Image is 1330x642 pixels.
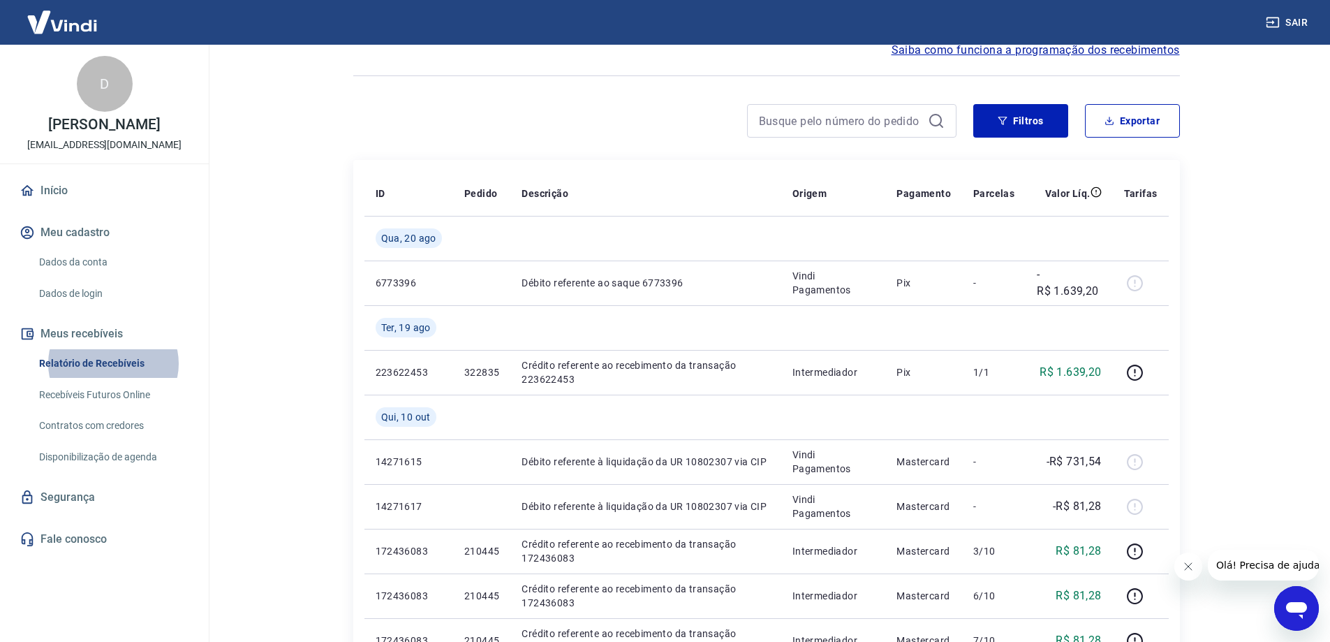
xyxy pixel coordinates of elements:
p: Intermediador [792,589,875,603]
p: Valor Líq. [1045,187,1091,200]
a: Dados de login [34,279,192,308]
p: Crédito referente ao recebimento da transação 223622453 [522,358,770,386]
p: 172436083 [376,589,442,603]
a: Segurança [17,482,192,513]
p: Débito referente ao saque 6773396 [522,276,770,290]
p: Tarifas [1124,187,1158,200]
p: R$ 81,28 [1056,543,1101,560]
p: Débito referente à liquidação da UR 10802307 via CIP [522,455,770,469]
span: Olá! Precisa de ajuda? [8,10,117,21]
iframe: Botão para abrir a janela de mensagens [1274,586,1319,631]
a: Início [17,175,192,206]
p: R$ 81,28 [1056,588,1101,604]
a: Fale conosco [17,524,192,555]
p: -R$ 1.639,20 [1037,266,1101,300]
p: Intermediador [792,365,875,379]
a: Recebíveis Futuros Online [34,381,192,409]
a: Contratos com credores [34,411,192,440]
p: 1/1 [973,365,1014,379]
button: Meus recebíveis [17,319,192,349]
iframe: Fechar mensagem [1174,553,1202,581]
p: R$ 1.639,20 [1040,364,1101,381]
span: Qui, 10 out [381,410,431,424]
button: Meu cadastro [17,217,192,248]
p: Pix [896,276,951,290]
p: - [973,499,1014,513]
p: Pix [896,365,951,379]
p: Pagamento [896,187,951,200]
p: Mastercard [896,544,951,558]
p: Mastercard [896,589,951,603]
p: Descrição [522,187,568,200]
p: 6773396 [376,276,442,290]
a: Saiba como funciona a programação dos recebimentos [892,42,1180,59]
p: 210445 [464,589,499,603]
p: - [973,455,1014,469]
iframe: Mensagem da empresa [1208,550,1319,581]
p: Crédito referente ao recebimento da transação 172436083 [522,537,770,565]
p: 14271617 [376,499,442,513]
a: Dados da conta [34,248,192,277]
span: Ter, 19 ago [381,321,431,335]
p: 6/10 [973,589,1014,603]
button: Exportar [1085,104,1180,138]
p: Parcelas [973,187,1014,200]
p: - [973,276,1014,290]
p: -R$ 81,28 [1053,498,1102,515]
p: Crédito referente ao recebimento da transação 172436083 [522,582,770,610]
p: Mastercard [896,499,951,513]
p: [EMAIL_ADDRESS][DOMAIN_NAME] [27,138,182,152]
p: Vindi Pagamentos [792,269,875,297]
button: Filtros [973,104,1068,138]
p: ID [376,187,385,200]
p: 322835 [464,365,499,379]
p: 210445 [464,544,499,558]
a: Disponibilização de agenda [34,443,192,472]
img: Vindi [17,1,108,43]
input: Busque pelo número do pedido [759,110,922,131]
p: 172436083 [376,544,442,558]
p: Intermediador [792,544,875,558]
div: D [77,56,133,112]
p: Vindi Pagamentos [792,448,875,476]
p: 14271615 [376,455,442,469]
span: Qua, 20 ago [381,231,436,245]
p: 223622453 [376,365,442,379]
p: [PERSON_NAME] [48,117,160,132]
p: Vindi Pagamentos [792,493,875,520]
p: Mastercard [896,455,951,469]
p: Débito referente à liquidação da UR 10802307 via CIP [522,499,770,513]
p: Pedido [464,187,497,200]
a: Relatório de Recebíveis [34,349,192,378]
p: 3/10 [973,544,1014,558]
p: Origem [792,187,827,200]
p: -R$ 731,54 [1047,453,1102,470]
button: Sair [1263,10,1313,36]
